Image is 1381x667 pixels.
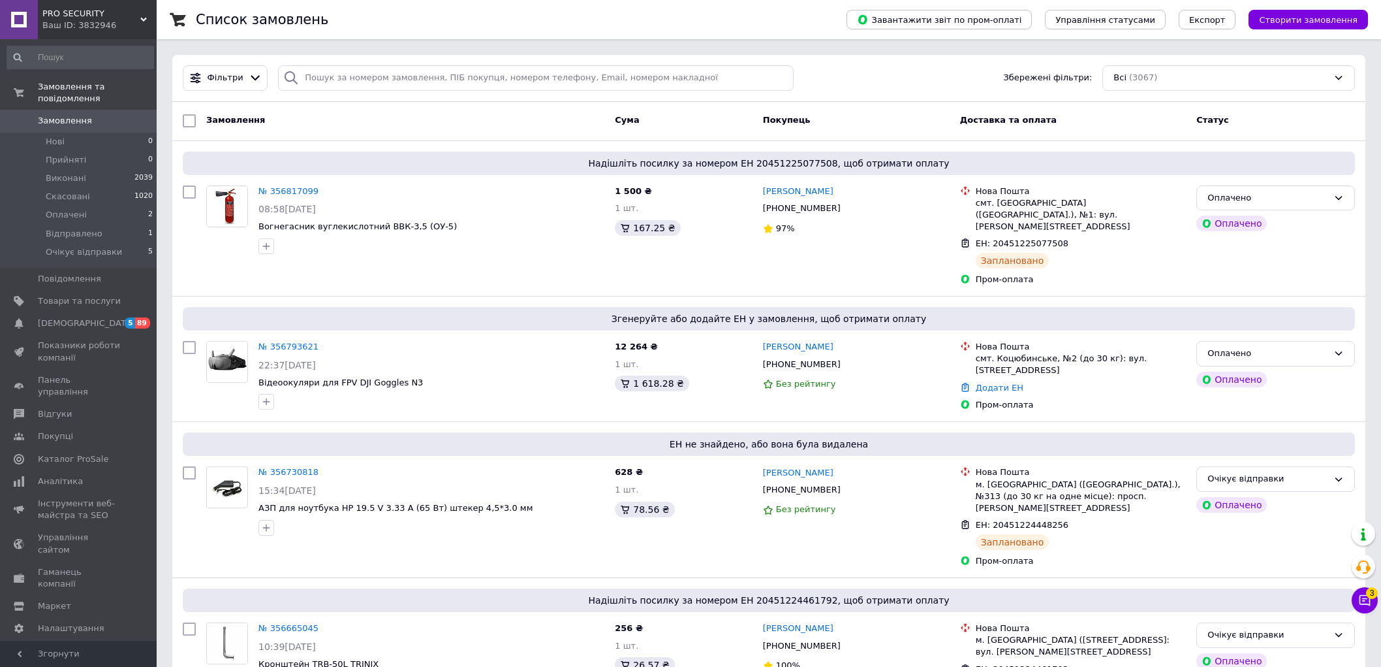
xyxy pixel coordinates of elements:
[1207,628,1328,642] div: Очікує відправки
[776,223,795,233] span: 97%
[207,342,247,382] img: Фото товару
[763,186,833,198] a: [PERSON_NAME]
[976,253,1049,268] div: Заплановано
[960,115,1057,125] span: Доставка та оплата
[46,154,86,166] span: Прийняті
[1207,191,1328,205] div: Оплачено
[1352,587,1378,613] button: Чат з покупцем3
[207,186,247,227] img: Фото товару
[976,479,1186,515] div: м. [GEOGRAPHIC_DATA] ([GEOGRAPHIC_DATA].), №313 (до 30 кг на одне місце): просп. [PERSON_NAME][ST...
[38,408,72,420] span: Відгуки
[46,191,90,203] span: Скасовані
[38,476,83,487] span: Аналітика
[1235,14,1368,24] a: Створити замовлення
[148,246,153,258] span: 5
[1259,15,1358,25] span: Створити замовлення
[258,204,316,214] span: 08:58[DATE]
[188,594,1350,607] span: Надішліть посилку за номером ЕН 20451224461792, щоб отримати оплату
[258,485,316,496] span: 15:34[DATE]
[148,136,153,148] span: 0
[207,470,247,505] img: Фото товару
[615,502,674,517] div: 78.56 ₴
[976,466,1186,478] div: Нова Пошта
[208,72,243,84] span: Фільтри
[1196,216,1267,231] div: Оплачено
[258,623,318,633] a: № 356665045
[46,136,65,148] span: Нові
[976,534,1049,550] div: Заплановано
[976,353,1186,376] div: смт. Коцюбинське, №2 (до 30 кг): вул. [STREET_ADDRESS]
[1129,73,1157,82] span: (3067)
[148,209,153,221] span: 2
[46,209,87,221] span: Оплачені
[38,431,73,442] span: Покупці
[1196,115,1229,125] span: Статус
[206,341,248,383] a: Фото товару
[1045,10,1166,29] button: Управління статусами
[196,12,328,27] h1: Список замовлень
[615,115,639,125] span: Cума
[1055,15,1155,25] span: Управління статусами
[207,623,247,664] img: Фото товару
[258,186,318,196] a: № 356817099
[7,46,154,69] input: Пошук
[976,399,1186,411] div: Пром-оплата
[148,228,153,240] span: 1
[258,467,318,477] a: № 356730818
[46,246,122,258] span: Очікує відправки
[46,228,102,240] span: Відправлено
[976,341,1186,353] div: Нова Пошта
[206,623,248,664] a: Фото товару
[763,115,811,125] span: Покупець
[42,8,140,20] span: PRO SECURITY
[148,154,153,166] span: 0
[1003,72,1092,84] span: Збережені фільтри:
[1249,10,1368,29] button: Створити замовлення
[615,467,643,477] span: 628 ₴
[38,273,101,285] span: Повідомлення
[38,374,121,398] span: Панель управління
[38,623,104,634] span: Налаштування
[206,186,248,227] a: Фото товару
[38,453,108,465] span: Каталог ProSale
[976,555,1186,567] div: Пром-оплата
[976,197,1186,233] div: смт. [GEOGRAPHIC_DATA] ([GEOGRAPHIC_DATA].), №1: вул. [PERSON_NAME][STREET_ADDRESS]
[42,20,157,31] div: Ваш ID: 3832946
[258,221,457,231] a: Вогнегасник вуглекислотний ВВК-3,5 (ОУ-5)
[760,200,843,217] div: [PHONE_NUMBER]
[188,157,1350,170] span: Надішліть посилку за номером ЕН 20451225077508, щоб отримати оплату
[763,467,833,480] a: [PERSON_NAME]
[857,14,1021,25] span: Завантажити звіт по пром-оплаті
[38,317,134,329] span: [DEMOGRAPHIC_DATA]
[615,623,643,633] span: 256 ₴
[38,295,121,307] span: Товари та послуги
[188,438,1350,451] span: ЕН не знайдено, або вона була видалена
[976,634,1186,658] div: м. [GEOGRAPHIC_DATA] ([STREET_ADDRESS]: вул. [PERSON_NAME][STREET_ADDRESS]
[38,600,71,612] span: Маркет
[135,317,150,329] span: 89
[1189,15,1226,25] span: Експорт
[760,481,843,498] div: [PHONE_NUMBER]
[206,115,265,125] span: Замовлення
[615,186,651,196] span: 1 500 ₴
[615,485,638,495] span: 1 шт.
[134,172,153,184] span: 2039
[976,238,1068,248] span: ЕН: 20451225077508
[615,641,638,651] span: 1 шт.
[258,378,423,387] a: Відеоокуляри для FPV DJI Goggles N3
[615,376,689,391] div: 1 618.28 ₴
[258,503,533,513] a: АЗП для ноутбука HP 19.5 V 3.33 A (65 Вт) штекер 4,5*3.0 мм
[125,317,135,329] span: 5
[38,340,121,363] span: Показники роботи компанії
[1366,587,1378,599] span: 3
[38,532,121,555] span: Управління сайтом
[1196,372,1267,387] div: Оплачено
[615,220,680,236] div: 167.25 ₴
[134,191,153,203] span: 1020
[188,312,1350,325] span: Згенеруйте або додайте ЕН у замовлення, щоб отримати оплату
[38,81,157,105] span: Замовлення та повідомлення
[1179,10,1236,29] button: Експорт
